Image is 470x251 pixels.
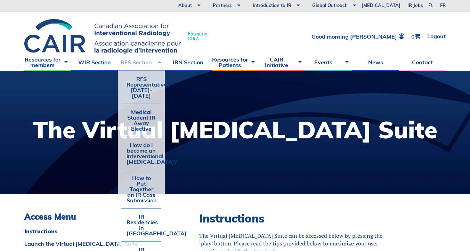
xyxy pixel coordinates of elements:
[118,54,165,71] a: RFS Section
[212,54,259,71] a: Resources for Patients
[311,33,404,39] a: Good morning [PERSON_NAME]
[24,19,181,54] img: CIRA
[24,19,214,54] a: FormerlyCIRA
[24,54,71,71] a: Resources for members
[121,209,161,241] a: IR Residencies in [GEOGRAPHIC_DATA]
[199,212,394,225] h2: Instructions
[33,118,437,141] h1: The Virtual [MEDICAL_DATA] Suite
[121,71,161,104] a: RFS Representatives [DATE]-[DATE]
[121,137,161,170] a: How do I become an interventional [MEDICAL_DATA]?
[188,31,207,41] span: Formerly CIRA
[440,3,446,8] a: fr
[258,54,305,71] a: CAIR Initiative
[121,104,161,137] a: Medical Student IR Away Elective
[399,54,446,71] a: Contact
[411,33,420,39] a: 0
[24,241,164,246] a: Launch the Virtual [MEDICAL_DATA] Suite
[427,33,446,39] a: Logout
[121,170,161,208] a: How to Put Together an IR Case Submission
[352,54,399,71] a: News
[24,212,164,222] h3: Access Menu
[165,54,212,71] a: IRN Section
[305,54,352,71] a: Events
[24,228,164,234] a: Instructions
[71,54,118,71] a: WIR Section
